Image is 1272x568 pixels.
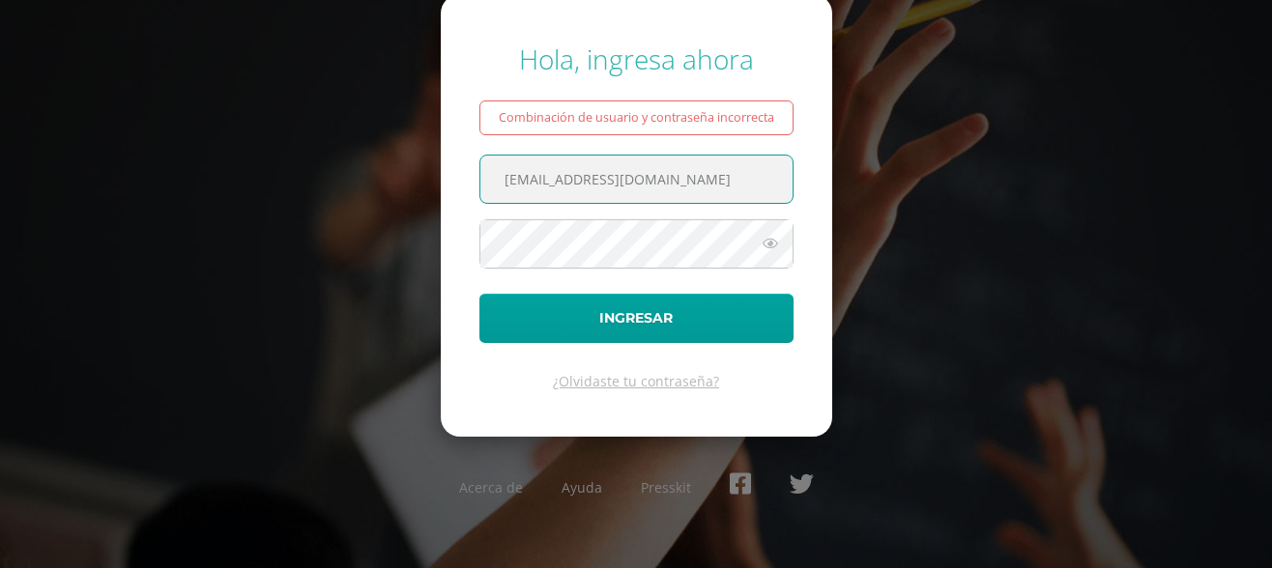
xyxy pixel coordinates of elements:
input: Correo electrónico o usuario [480,156,793,203]
div: Hola, ingresa ahora [479,41,794,77]
div: Combinación de usuario y contraseña incorrecta [479,100,794,135]
a: Presskit [641,478,691,497]
a: Acerca de [459,478,523,497]
a: Ayuda [562,478,602,497]
a: ¿Olvidaste tu contraseña? [553,372,719,390]
button: Ingresar [479,294,794,343]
